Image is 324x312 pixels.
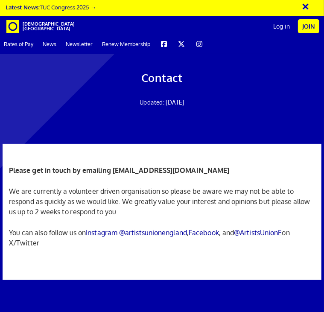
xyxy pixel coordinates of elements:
a: Newsletter [62,34,96,53]
a: Renew Membership [98,34,154,53]
a: Instagram @artistsunionengland [86,228,187,237]
strong: Please get in touch by emailing [EMAIL_ADDRESS][DOMAIN_NAME] [9,166,230,175]
a: @ArtistsUnionE [234,228,282,237]
a: Log in [269,16,294,37]
strong: Latest News: [6,3,40,11]
p: You can also follow us on , , and on X/Twitter [9,227,315,248]
a: Facebook [189,228,219,237]
h2: Updated: [DATE] [140,95,184,110]
p: We are currently a volunteer driven organisation so please be aware we may not be able to respond... [9,186,315,217]
a: Join [298,19,319,33]
span: Contact [141,71,183,85]
span: [DEMOGRAPHIC_DATA][GEOGRAPHIC_DATA] [23,22,44,31]
a: Latest News:TUC Congress 2025 → [6,3,96,11]
a: News [39,34,60,53]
